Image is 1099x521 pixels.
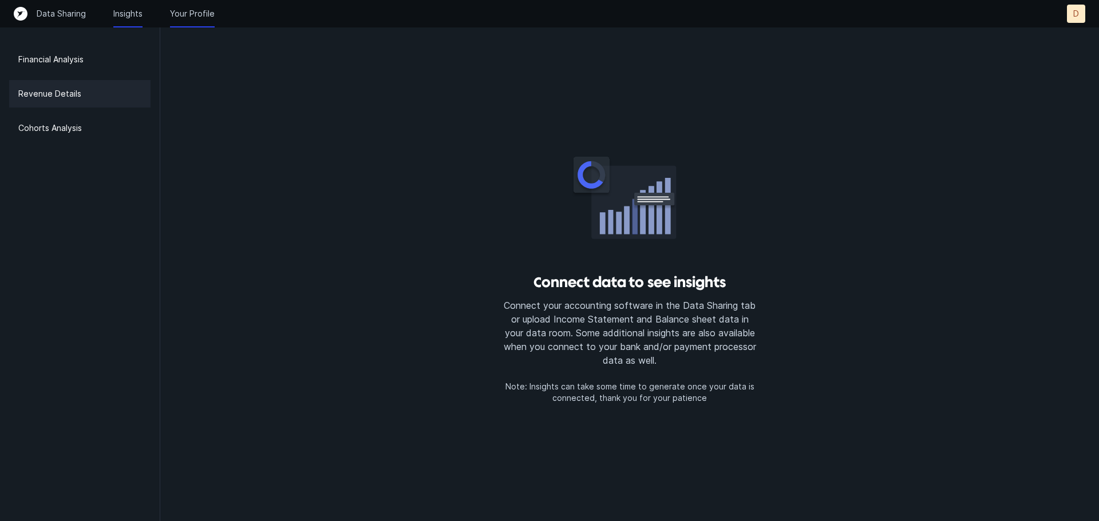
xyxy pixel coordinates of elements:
[18,53,84,66] p: Financial Analysis
[501,273,758,292] h3: Connect data to see insights
[9,80,151,108] a: Revenue Details
[18,121,82,135] p: Cohorts Analysis
[37,8,86,19] a: Data Sharing
[170,8,215,19] a: Your Profile
[113,8,143,19] a: Insights
[18,87,81,101] p: Revenue Details
[1067,5,1085,23] button: D
[501,299,758,367] p: Connect your accounting software in the Data Sharing tab or upload Income Statement and Balance s...
[501,381,758,404] p: Note: Insights can take some time to generate once your data is connected, thank you for your pat...
[9,114,151,142] a: Cohorts Analysis
[1073,8,1079,19] p: D
[9,46,151,73] a: Financial Analysis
